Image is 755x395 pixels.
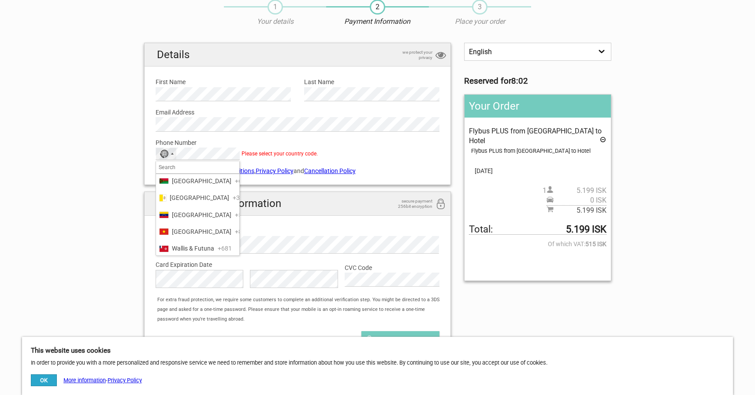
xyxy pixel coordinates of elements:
[242,151,318,157] span: Please select your country code.
[388,199,432,209] span: secure payment 256bit encryption
[156,138,440,148] label: Phone Number
[63,377,106,384] a: More information
[224,17,326,26] p: Your details
[31,374,57,386] button: OK
[156,226,439,236] label: Credit Card Number
[304,167,356,174] a: Cancellation Policy
[156,166,440,176] label: I agree to the , and
[375,336,435,344] span: Confirm and pay
[511,76,528,86] strong: 8:02
[304,77,439,87] label: Last Name
[256,167,294,174] a: Privacy Policy
[218,244,232,253] span: +681
[145,192,451,215] h2: Card Payment Information
[435,199,446,210] i: 256bit encryption
[326,17,428,26] p: Payment Information
[471,146,606,156] div: Flybus PLUS from [GEOGRAPHIC_DATA] to Hotel
[554,196,606,205] span: 0 ISK
[170,193,229,203] span: [GEOGRAPHIC_DATA]
[108,377,142,384] a: Privacy Policy
[156,148,178,159] button: Selected country
[429,17,531,26] p: Place your order
[233,193,243,203] span: +39
[585,239,606,249] strong: 515 ISK
[469,127,602,145] span: Flybus PLUS from [GEOGRAPHIC_DATA] to Hotel
[235,176,249,186] span: +678
[153,295,450,325] div: For extra fraud protection, we require some customers to complete an additional verification step...
[469,225,606,235] span: Total to be paid
[156,174,239,255] ul: List of countries
[31,346,724,355] h5: This website uses cookies
[547,205,606,215] span: Subtotal
[172,210,231,220] span: [GEOGRAPHIC_DATA]
[469,239,606,249] span: Of which VAT:
[145,43,451,66] h2: Details
[172,227,231,236] span: [GEOGRAPHIC_DATA]
[12,15,100,22] p: We're away right now. Please check back later!
[156,260,440,269] label: Card Expiration Date
[465,95,610,118] h2: Your Order
[547,196,606,205] span: Pickup price
[31,374,142,386] div: -
[435,50,446,62] i: privacy protection
[361,331,439,349] button: Confirm and pay
[235,227,245,236] span: +84
[554,186,606,196] span: 5.199 ISK
[22,337,733,395] div: In order to provide you with a more personalized and responsive service we need to remember and s...
[156,107,440,117] label: Email Address
[345,263,439,273] label: CVC Code
[388,50,432,60] span: we protect your privacy
[172,176,231,186] span: [GEOGRAPHIC_DATA]
[172,244,214,253] span: Wallis & Futuna
[464,76,611,86] h3: Reserved for
[101,14,112,24] button: Open LiveChat chat widget
[469,166,606,176] span: [DATE]
[543,186,606,196] span: 1 person(s)
[566,225,606,234] strong: 5.199 ISK
[554,206,606,215] span: 5.199 ISK
[156,77,291,87] label: First Name
[235,210,245,220] span: +58
[156,161,239,174] input: Search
